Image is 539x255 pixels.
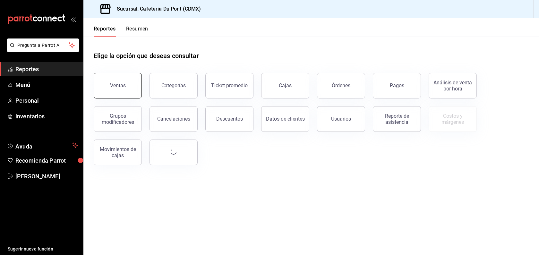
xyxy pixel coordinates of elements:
button: Descuentos [205,106,253,132]
div: navigation tabs [94,26,148,37]
button: Reportes [94,26,116,37]
span: Ayuda [15,141,70,149]
span: Personal [15,96,78,105]
button: Cajas [261,73,309,98]
div: Ticket promedio [211,82,248,89]
div: Reporte de asistencia [377,113,417,125]
span: Inventarios [15,112,78,121]
button: Resumen [126,26,148,37]
div: Usuarios [331,116,351,122]
div: Cancelaciones [157,116,190,122]
button: Ticket promedio [205,73,253,98]
span: Pregunta a Parrot AI [17,42,69,49]
button: Usuarios [317,106,365,132]
button: Reporte de asistencia [373,106,421,132]
div: Descuentos [216,116,243,122]
div: Análisis de venta por hora [433,80,473,92]
button: Grupos modificadores [94,106,142,132]
div: Datos de clientes [266,116,305,122]
div: Pagos [390,82,404,89]
button: open_drawer_menu [71,17,76,22]
button: Datos de clientes [261,106,309,132]
span: Menú [15,81,78,89]
button: Contrata inventarios para ver este reporte [429,106,477,132]
div: Cajas [279,82,292,89]
button: Cancelaciones [150,106,198,132]
button: Órdenes [317,73,365,98]
div: Órdenes [332,82,350,89]
h3: Sucursal: Cafeteria Du Pont (CDMX) [112,5,201,13]
button: Ventas [94,73,142,98]
span: Recomienda Parrot [15,156,78,165]
a: Pregunta a Parrot AI [4,47,79,53]
button: Análisis de venta por hora [429,73,477,98]
div: Categorías [161,82,186,89]
span: Sugerir nueva función [8,246,78,252]
span: [PERSON_NAME] [15,172,78,181]
div: Grupos modificadores [98,113,138,125]
button: Pagos [373,73,421,98]
h1: Elige la opción que deseas consultar [94,51,199,61]
div: Costos y márgenes [433,113,473,125]
div: Movimientos de cajas [98,146,138,158]
button: Movimientos de cajas [94,140,142,165]
span: Reportes [15,65,78,73]
button: Categorías [150,73,198,98]
div: Ventas [110,82,126,89]
button: Pregunta a Parrot AI [7,38,79,52]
